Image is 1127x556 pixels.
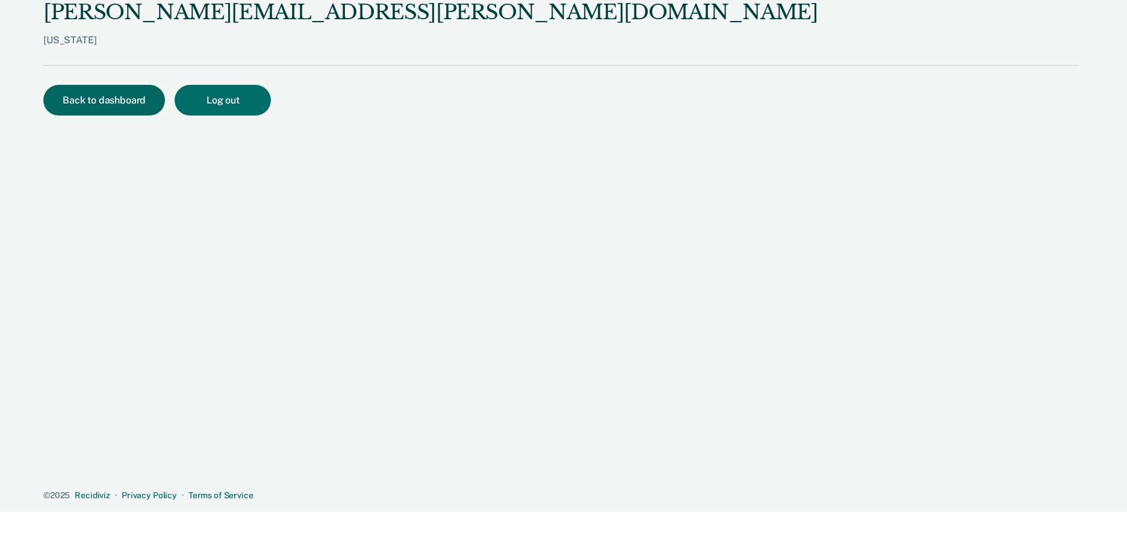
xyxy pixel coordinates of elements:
a: Recidiviz [75,490,110,500]
div: [US_STATE] [43,34,818,65]
button: Back to dashboard [43,85,165,116]
a: Privacy Policy [122,490,177,500]
a: Terms of Service [188,490,253,500]
a: Back to dashboard [43,96,175,105]
span: © 2025 [43,490,70,500]
div: · · [43,490,1079,501]
button: Log out [175,85,271,116]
